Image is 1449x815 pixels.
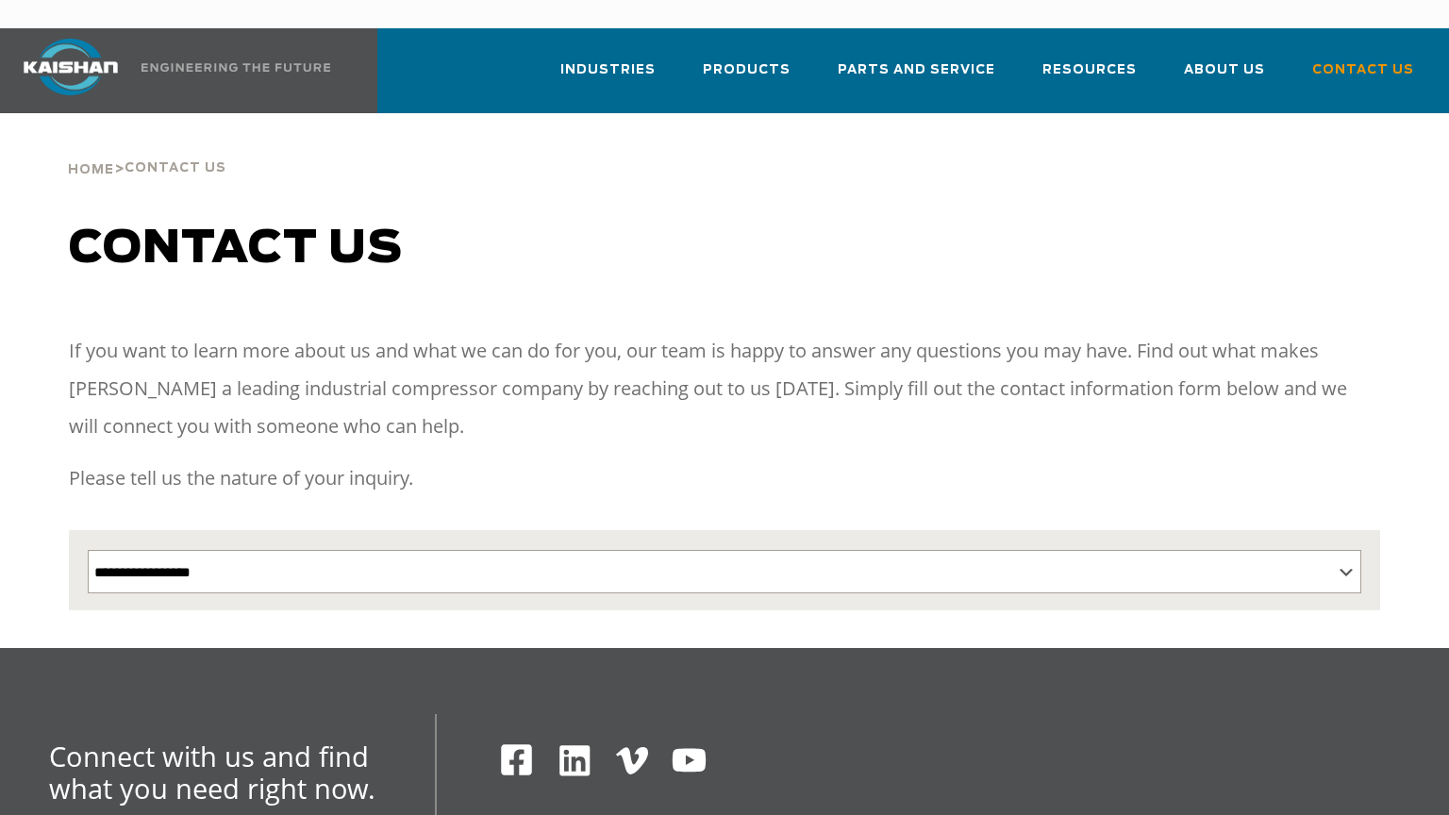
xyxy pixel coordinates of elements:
[142,63,330,72] img: Engineering the future
[838,59,995,81] span: Parts and Service
[1184,59,1265,81] span: About Us
[69,332,1379,445] p: If you want to learn more about us and what we can do for you, our team is happy to answer any qu...
[1042,45,1137,109] a: Resources
[838,45,995,109] a: Parts and Service
[671,742,708,779] img: Youtube
[499,742,534,777] img: Facebook
[69,226,403,272] span: Contact us
[1184,45,1265,109] a: About Us
[703,59,791,81] span: Products
[68,160,114,177] a: Home
[49,738,375,807] span: Connect with us and find what you need right now.
[560,45,656,109] a: Industries
[616,747,648,774] img: Vimeo
[69,459,1379,497] p: Please tell us the nature of your inquiry.
[1312,45,1414,109] a: Contact Us
[1312,59,1414,81] span: Contact Us
[68,113,226,185] div: >
[125,162,226,175] span: Contact Us
[703,45,791,109] a: Products
[68,164,114,176] span: Home
[557,742,593,779] img: Linkedin
[1042,59,1137,81] span: Resources
[560,59,656,81] span: Industries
